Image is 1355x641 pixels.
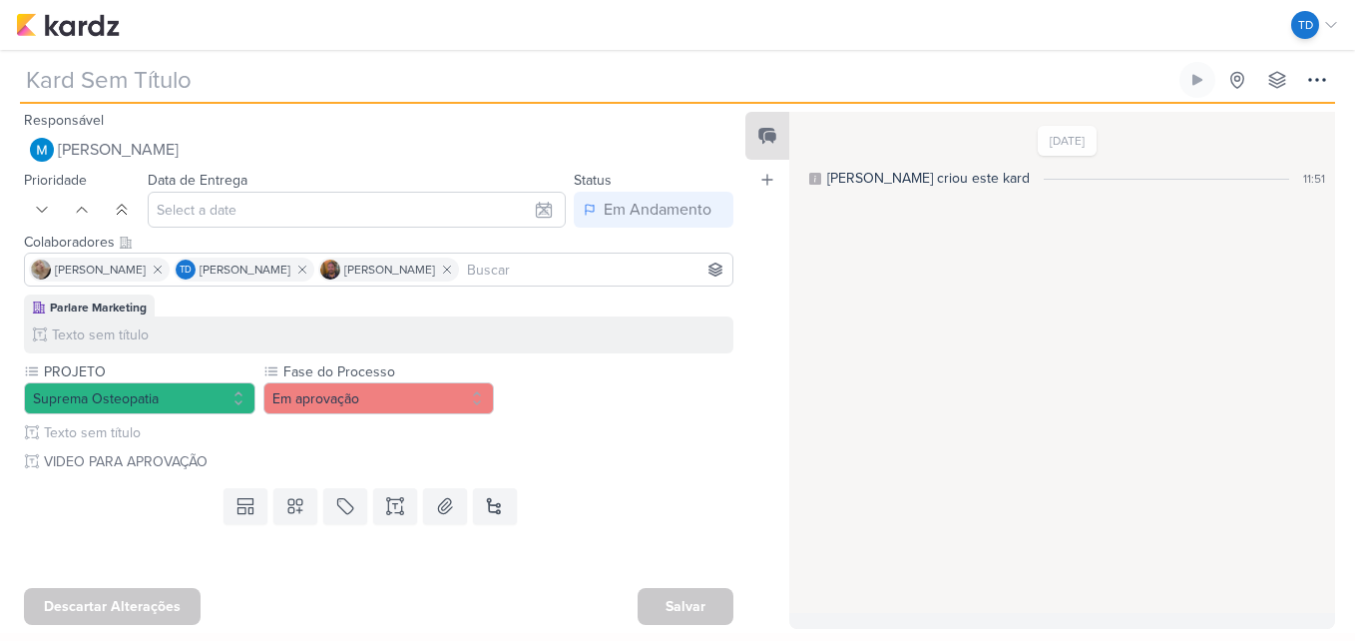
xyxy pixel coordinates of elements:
label: Fase do Processo [281,361,495,382]
button: Em Andamento [574,192,733,228]
div: Parlare Marketing [50,299,147,317]
img: Sarah Violante [31,260,51,280]
button: Em aprovação [263,382,495,414]
button: [PERSON_NAME] [24,132,733,168]
div: Em Andamento [604,198,711,222]
label: PROJETO [42,361,255,382]
label: Responsável [24,112,104,129]
input: Texto sem título [40,422,733,443]
div: [PERSON_NAME] criou este kard [827,168,1030,189]
div: Ligar relógio [1189,72,1205,88]
div: Colaboradores [24,232,733,253]
div: Thais de carvalho [176,260,196,280]
div: 11:51 [1303,170,1325,188]
label: Prioridade [24,172,87,189]
input: Select a date [148,192,566,228]
img: MARIANA MIRANDA [30,138,54,162]
span: [PERSON_NAME] [344,261,435,279]
input: Kard Sem Título [20,62,1175,98]
input: Texto sem título [40,451,733,472]
span: [PERSON_NAME] [58,138,179,162]
label: Data de Entrega [148,172,247,189]
img: kardz.app [16,13,120,37]
div: Thais de carvalho [1291,11,1319,39]
input: Texto sem título [48,324,725,345]
p: Td [180,266,192,276]
span: [PERSON_NAME] [55,261,146,279]
button: Suprema Osteopatia [24,382,255,414]
img: Eduardo Rodrigues Campos [320,260,340,280]
input: Buscar [463,258,728,282]
p: Td [1298,16,1313,34]
span: [PERSON_NAME] [200,261,290,279]
label: Status [574,172,612,189]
